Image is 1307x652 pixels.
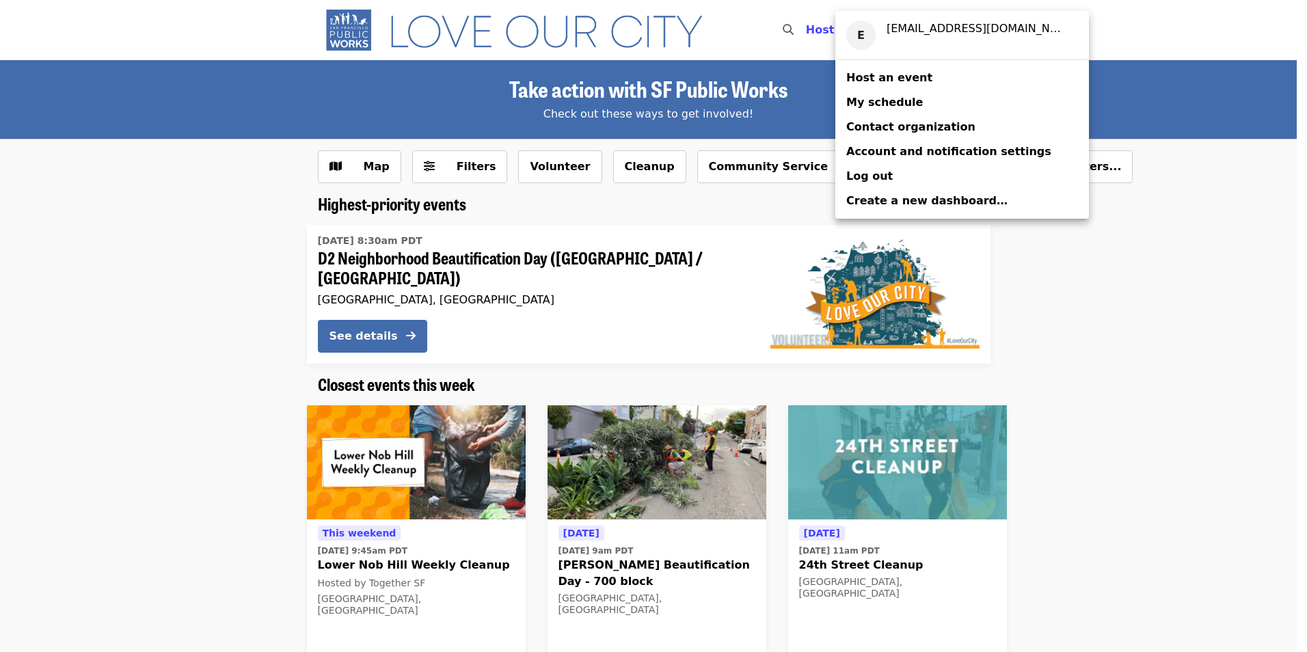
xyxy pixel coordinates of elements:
[835,139,1089,164] a: Account and notification settings
[846,120,975,133] span: Contact organization
[835,115,1089,139] a: Contact organization
[846,96,923,109] span: My schedule
[835,90,1089,115] a: My schedule
[846,71,932,84] span: Host an event
[846,145,1051,158] span: Account and notification settings
[846,194,1008,207] span: Create a new dashboard…
[835,189,1089,213] a: Create a new dashboard…
[835,164,1089,189] a: Log out
[835,66,1089,90] a: Host an event
[835,16,1089,54] a: E[EMAIL_ADDRESS][DOMAIN_NAME]
[846,169,893,182] span: Log out
[887,21,1067,37] div: enyinnaya.nwamuo@sfdpw.org
[846,21,876,50] div: E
